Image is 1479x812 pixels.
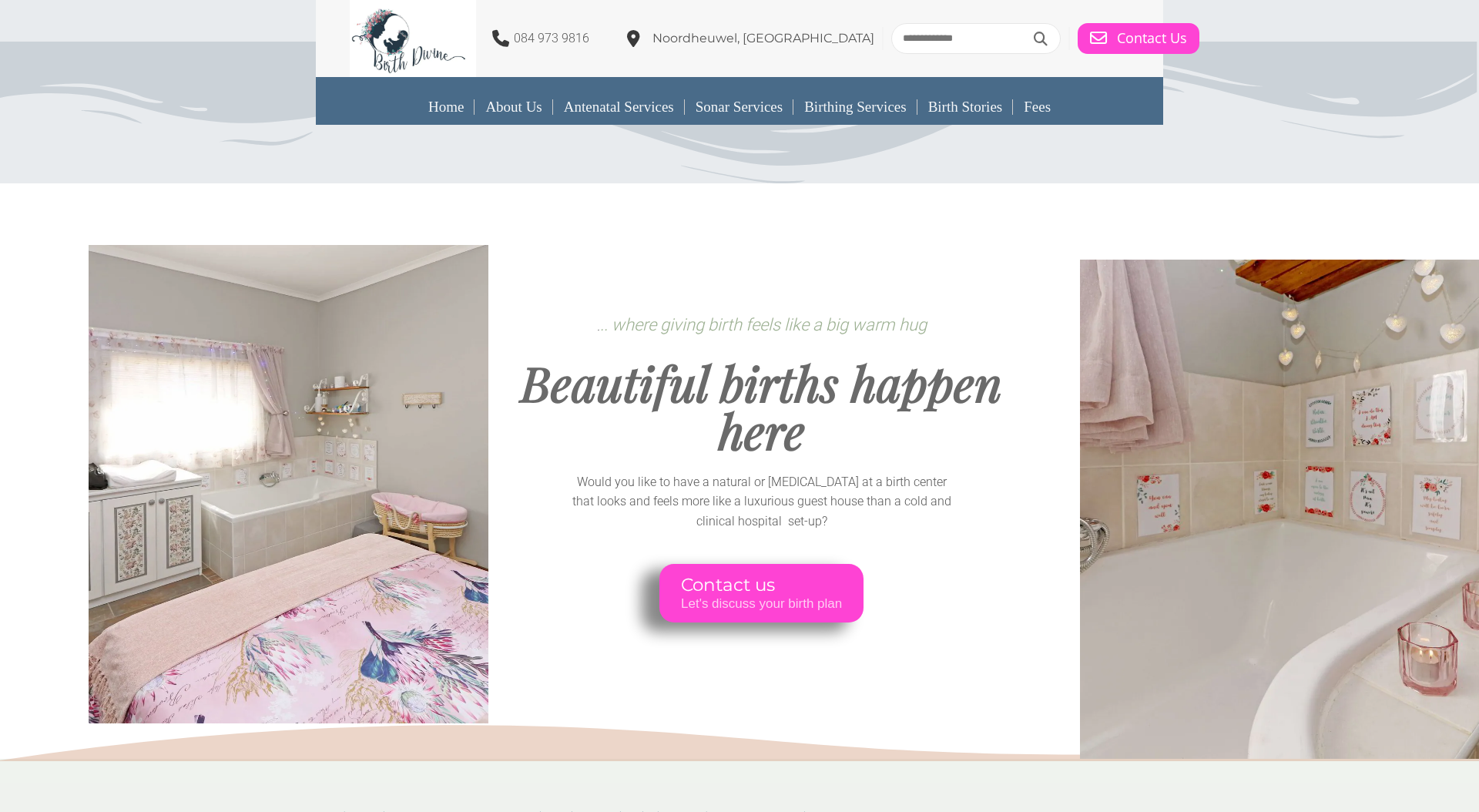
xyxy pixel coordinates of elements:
a: Contact Us [1078,23,1199,54]
a: About Us [475,89,552,125]
a: Contact us Let's discuss your birth plan [659,564,864,622]
a: Birthing Services [793,89,917,125]
a: Antenatal Services [553,89,685,125]
span: Contact us [681,575,842,596]
a: Home [418,89,475,125]
a: Birth Stories [917,89,1014,125]
p: Would you like to have a natural or [MEDICAL_DATA] at a birth center that looks and feels more li... [566,472,957,532]
span: Noordheuwel, [GEOGRAPHIC_DATA] [652,31,874,45]
span: Let's discuss your birth plan [681,596,842,612]
span: Contact Us [1117,30,1187,47]
a: Fees [1013,89,1061,125]
span: .. where giving birth feels like a big warm hug [600,315,927,334]
a: Sonar Services [685,89,793,125]
p: 084 973 9816 [514,29,589,49]
span: Beautiful births happen here [521,351,1002,462]
span: . [597,319,927,334]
